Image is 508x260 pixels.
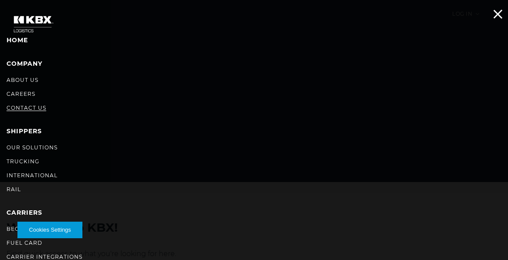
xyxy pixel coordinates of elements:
[7,91,35,97] a: Careers
[7,226,69,232] a: Become a Carrier
[7,240,42,246] a: Fuel Card
[7,158,39,165] a: Trucking
[7,127,42,135] a: SHIPPERS
[7,209,42,216] a: Carriers
[7,9,59,40] img: kbx logo
[7,172,58,179] a: International
[7,60,42,68] a: Company
[7,144,58,151] a: Our Solutions
[7,253,82,260] a: Carrier Integrations
[17,222,82,238] button: Cookies Settings
[7,77,38,83] a: About Us
[7,186,21,192] a: RAIL
[7,105,46,111] a: Contact Us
